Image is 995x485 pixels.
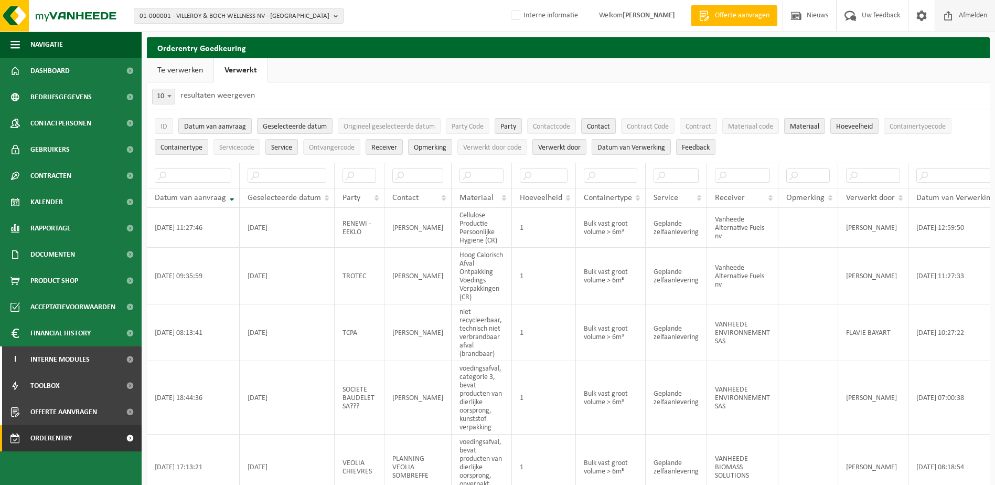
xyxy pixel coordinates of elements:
[30,189,63,215] span: Kalender
[30,241,75,268] span: Documenten
[240,304,335,361] td: [DATE]
[576,248,646,304] td: Bulk vast groot volume > 6m³
[527,118,576,134] button: ContactcodeContactcode: Activate to sort
[240,208,335,248] td: [DATE]
[366,139,403,155] button: ReceiverReceiver: Activate to sort
[592,139,671,155] button: Datum van VerwerkingDatum van Verwerking: Activate to sort
[414,144,446,152] span: Opmerking
[30,31,63,58] span: Navigatie
[509,8,578,24] label: Interne informatie
[155,139,208,155] button: ContainertypeContainertype: Activate to sort
[452,304,512,361] td: niet recycleerbaar, technisch niet verbrandbaar afval (brandbaar)
[890,123,946,131] span: Containertypecode
[680,118,717,134] button: ContractContract: Activate to sort
[676,139,715,155] button: FeedbackFeedback: Activate to sort
[533,123,570,131] span: Contactcode
[623,12,675,19] strong: [PERSON_NAME]
[784,118,825,134] button: MateriaalMateriaal: Activate to sort
[155,194,226,202] span: Datum van aanvraag
[30,58,70,84] span: Dashboard
[263,123,327,131] span: Geselecteerde datum
[343,194,360,202] span: Party
[512,208,576,248] td: 1
[134,8,344,24] button: 01-000001 - VILLEROY & BOCH WELLNESS NV - [GEOGRAPHIC_DATA]
[587,123,610,131] span: Contact
[303,139,360,155] button: OntvangercodeOntvangercode: Activate to sort
[30,136,70,163] span: Gebruikers
[338,118,441,134] button: Origineel geselecteerde datumOrigineel geselecteerde datum: Activate to sort
[646,304,707,361] td: Geplande zelfaanlevering
[30,346,90,373] span: Interne modules
[576,304,646,361] td: Bulk vast groot volume > 6m³
[309,144,355,152] span: Ontvangercode
[654,194,678,202] span: Service
[152,89,175,104] span: 10
[344,123,435,131] span: Origineel geselecteerde datum
[446,118,489,134] button: Party CodeParty Code: Activate to sort
[180,91,255,100] label: resultaten weergeven
[786,194,825,202] span: Opmerking
[707,248,778,304] td: Vanheede Alternative Fuels nv
[457,139,527,155] button: Verwerkt door codeVerwerkt door code: Activate to sort
[838,304,908,361] td: FLAVIE BAYART
[512,304,576,361] td: 1
[335,304,384,361] td: TCPA
[30,215,71,241] span: Rapportage
[30,163,71,189] span: Contracten
[371,144,397,152] span: Receiver
[790,123,819,131] span: Materiaal
[248,194,321,202] span: Geselecteerde datum
[161,123,167,131] span: ID
[384,248,452,304] td: [PERSON_NAME]
[214,58,268,82] a: Verwerkt
[161,144,202,152] span: Containertype
[452,248,512,304] td: Hoog Calorisch Afval Ontpakking Voedings Verpakkingen (CR)
[30,425,119,451] span: Orderentry Goedkeuring
[597,144,665,152] span: Datum van Verwerking
[140,8,329,24] span: 01-000001 - VILLEROY & BOCH WELLNESS NV - [GEOGRAPHIC_DATA]
[257,118,333,134] button: Geselecteerde datumGeselecteerde datum: Activate to sort
[147,361,240,435] td: [DATE] 18:44:36
[271,144,292,152] span: Service
[707,304,778,361] td: VANHEEDE ENVIRONNEMENT SAS
[715,194,745,202] span: Receiver
[838,248,908,304] td: [PERSON_NAME]
[147,58,213,82] a: Te verwerken
[30,373,60,399] span: Toolbox
[884,118,951,134] button: ContainertypecodeContainertypecode: Activate to sort
[576,208,646,248] td: Bulk vast groot volume > 6m³
[335,361,384,435] td: SOCIETE BAUDELET SA???
[153,89,175,104] span: 10
[707,361,778,435] td: VANHEEDE ENVIRONNEMENT SAS
[147,37,990,58] h2: Orderentry Goedkeuring
[722,118,779,134] button: Materiaal codeMateriaal code: Activate to sort
[686,123,711,131] span: Contract
[846,194,895,202] span: Verwerkt door
[691,5,777,26] a: Offerte aanvragen
[335,208,384,248] td: RENEWI - EEKLO
[184,123,246,131] span: Datum van aanvraag
[581,118,616,134] button: ContactContact: Activate to sort
[500,123,516,131] span: Party
[178,118,252,134] button: Datum van aanvraagDatum van aanvraag: Activate to remove sorting
[621,118,675,134] button: Contract CodeContract Code: Activate to sort
[627,123,669,131] span: Contract Code
[219,144,254,152] span: Servicecode
[836,123,873,131] span: Hoeveelheid
[538,144,581,152] span: Verwerkt door
[147,304,240,361] td: [DATE] 08:13:41
[240,361,335,435] td: [DATE]
[646,248,707,304] td: Geplande zelfaanlevering
[384,304,452,361] td: [PERSON_NAME]
[584,194,632,202] span: Containertype
[576,361,646,435] td: Bulk vast groot volume > 6m³
[452,208,512,248] td: Cellulose Productie Persoonlijke Hygiene (CR)
[30,84,92,110] span: Bedrijfsgegevens
[265,139,298,155] button: ServiceService: Activate to sort
[532,139,586,155] button: Verwerkt doorVerwerkt door: Activate to sort
[30,294,115,320] span: Acceptatievoorwaarden
[335,248,384,304] td: TROTEC
[213,139,260,155] button: ServicecodeServicecode: Activate to sort
[452,361,512,435] td: voedingsafval, categorie 3, bevat producten van dierlijke oorsprong, kunststof verpakking
[240,248,335,304] td: [DATE]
